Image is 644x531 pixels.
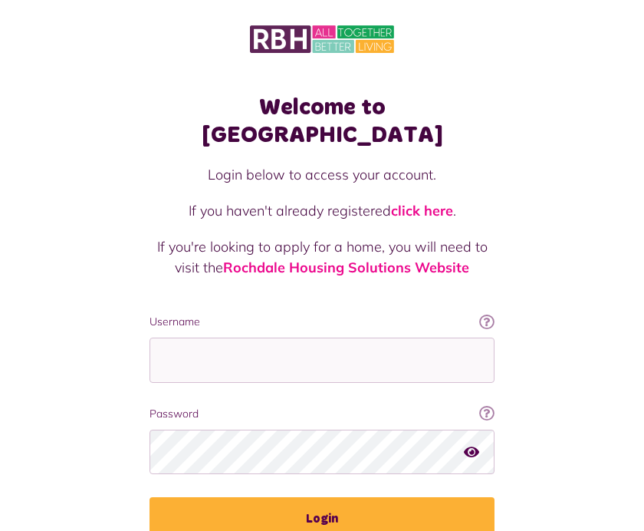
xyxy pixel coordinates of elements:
a: Rochdale Housing Solutions Website [223,259,469,276]
p: If you're looking to apply for a home, you will need to visit the [149,236,495,278]
label: Username [149,314,495,330]
h1: Welcome to [GEOGRAPHIC_DATA] [149,94,495,149]
label: Password [149,406,495,422]
a: click here [391,202,453,219]
p: If you haven't already registered . [149,200,495,221]
img: MyRBH [250,23,394,55]
p: Login below to access your account. [149,164,495,185]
